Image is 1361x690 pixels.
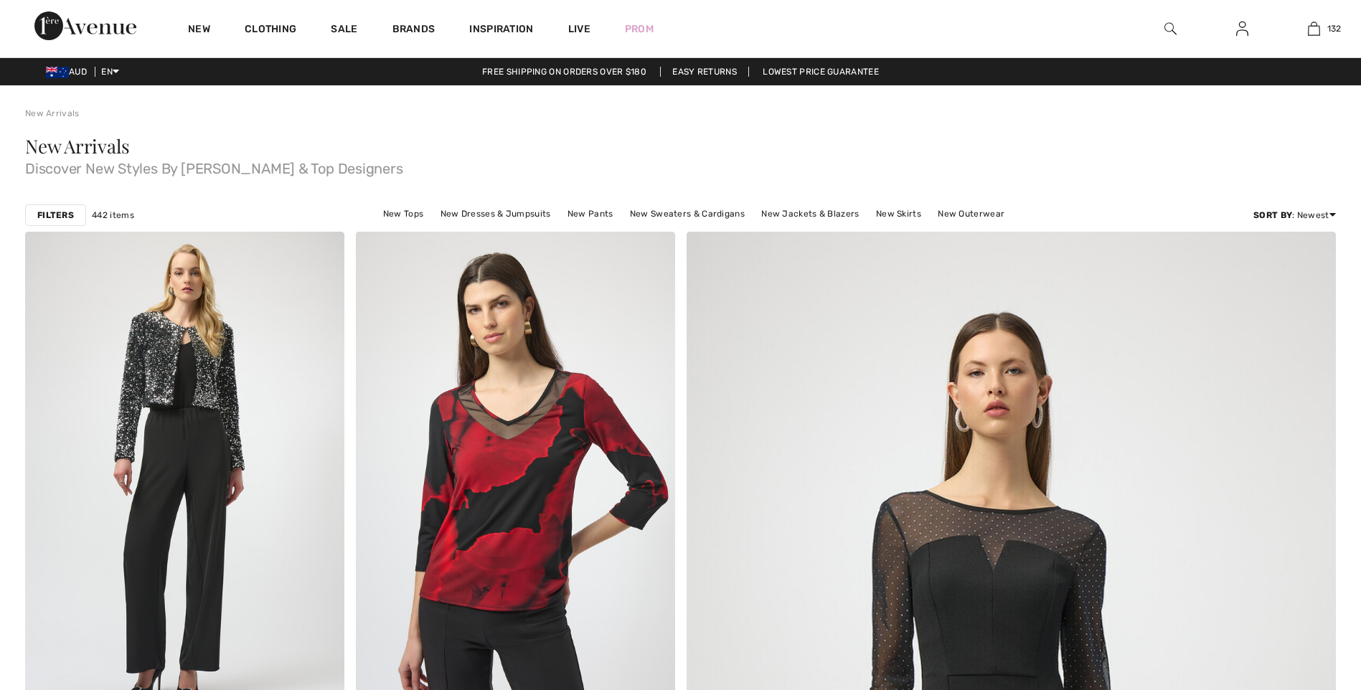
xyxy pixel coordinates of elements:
[101,67,119,77] span: EN
[1308,20,1320,37] img: My Bag
[1253,210,1292,220] strong: Sort By
[392,23,435,38] a: Brands
[1278,20,1349,37] a: 132
[469,23,533,38] span: Inspiration
[433,204,558,223] a: New Dresses & Jumpsuits
[660,67,749,77] a: Easy Returns
[471,67,658,77] a: Free shipping on orders over $180
[931,204,1012,223] a: New Outerwear
[331,23,357,38] a: Sale
[25,156,1336,176] span: Discover New Styles By [PERSON_NAME] & Top Designers
[625,22,654,37] a: Prom
[869,204,928,223] a: New Skirts
[1327,22,1342,35] span: 132
[754,204,866,223] a: New Jackets & Blazers
[1253,209,1336,222] div: : Newest
[560,204,621,223] a: New Pants
[568,22,590,37] a: Live
[37,209,74,222] strong: Filters
[376,204,430,223] a: New Tops
[46,67,69,78] img: Australian Dollar
[92,209,134,222] span: 442 items
[245,23,296,38] a: Clothing
[25,108,80,118] a: New Arrivals
[46,67,93,77] span: AUD
[623,204,752,223] a: New Sweaters & Cardigans
[188,23,210,38] a: New
[751,67,890,77] a: Lowest Price Guarantee
[1225,20,1260,38] a: Sign In
[1164,20,1177,37] img: search the website
[1236,20,1248,37] img: My Info
[34,11,136,40] img: 1ère Avenue
[25,133,129,159] span: New Arrivals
